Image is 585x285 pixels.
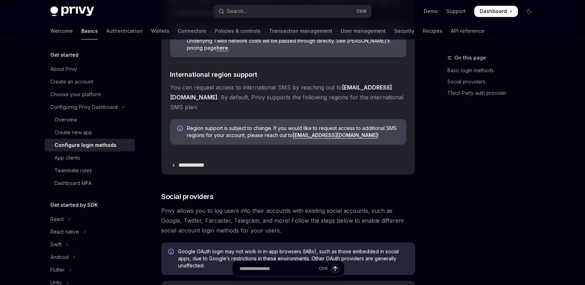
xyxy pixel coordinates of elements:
[45,251,135,264] button: Toggle Android section
[177,125,184,132] svg: Info
[45,225,135,238] button: Toggle React native section
[45,164,135,177] a: Teammate roles
[55,141,117,149] div: Configure login methods
[423,23,442,39] a: Recipes
[50,90,101,99] div: Choose your platform
[50,65,77,73] div: About Privy
[446,8,466,15] a: Support
[50,253,69,261] div: Android
[451,23,484,39] a: API reference
[474,6,518,17] a: Dashboard
[178,23,206,39] a: Connectors
[480,8,507,15] span: Dashboard
[50,23,73,39] a: Welcome
[45,63,135,75] a: About Privy
[170,84,392,101] a: [EMAIL_ADDRESS][DOMAIN_NAME]
[55,166,92,175] div: Teammate roles
[215,23,260,39] a: Policies & controls
[523,6,535,17] button: Toggle dark mode
[45,113,135,126] a: Overview
[55,116,77,124] div: Overview
[81,23,98,39] a: Basics
[106,23,143,39] a: Authentication
[151,23,169,39] a: Wallets
[50,215,64,223] div: React
[216,45,228,51] a: here
[55,128,92,137] div: Create new app
[394,23,414,39] a: Security
[55,179,92,187] div: Dashboard MFA
[45,75,135,88] a: Create an account
[45,139,135,151] a: Configure login methods
[45,88,135,101] a: Choose your platform
[239,261,316,276] input: Ask a question...
[50,266,65,274] div: Flutter
[330,264,340,273] button: Send message
[45,126,135,139] a: Create new app
[341,23,386,39] a: User management
[45,177,135,190] a: Dashboard MFA
[55,154,80,162] div: App clients
[45,151,135,164] a: App clients
[50,103,118,111] div: Configuring Privy Dashboard
[45,264,135,276] button: Toggle Flutter section
[447,65,540,76] a: Basic login methods
[50,6,94,16] img: dark logo
[50,240,62,249] div: Swift
[45,238,135,251] button: Toggle Swift section
[424,8,438,15] a: Demo
[161,206,415,235] span: Privy allows you to log users into their accounts with existing social accounts, such as Google, ...
[50,78,93,86] div: Create an account
[45,213,135,225] button: Toggle React section
[50,51,78,59] h5: Get started
[269,23,332,39] a: Transaction management
[187,125,399,139] span: Region support is subject to change. If you would like to request access to additional SMS region...
[454,54,486,62] span: On this page
[170,82,406,112] span: You can request access to international SMS by reaching out to . By default, Privy supports the f...
[50,201,98,209] h5: Get started by SDK
[214,5,371,18] button: Open search
[161,192,213,202] span: Social providers
[293,132,378,138] a: [EMAIL_ADDRESS][DOMAIN_NAME]
[45,101,135,113] button: Toggle Configuring Privy Dashboard section
[187,30,399,51] span: If you enable SMS login, you may be responsible for additional charges per SMS sent. Underlying T...
[447,87,540,99] a: Third-Party auth provider
[447,76,540,87] a: Social providers
[357,8,367,14] span: Ctrl K
[170,70,257,79] span: International region support
[178,248,408,269] span: Google OAuth login may not work in in-app browsers (IABs), such as those embedded in social apps,...
[227,7,247,16] div: Search...
[50,228,79,236] div: React native
[168,249,175,256] svg: Info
